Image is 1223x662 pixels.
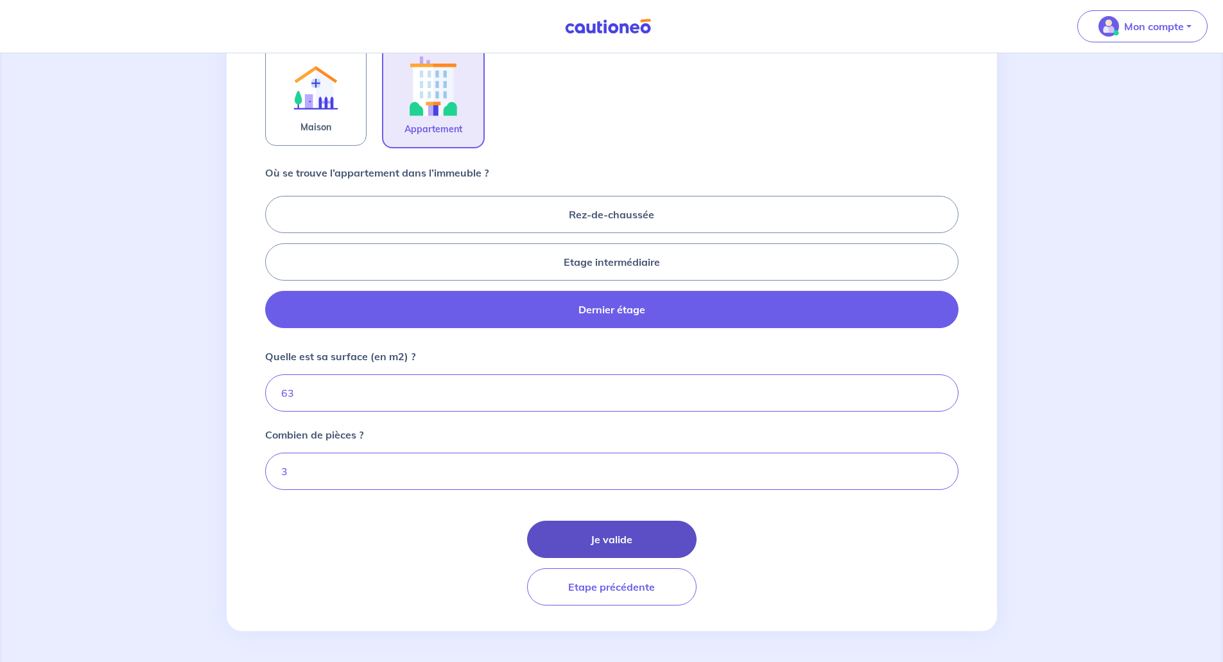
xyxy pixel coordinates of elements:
[265,374,958,412] input: Ex : 67
[1124,19,1184,34] p: Mon compte
[265,165,489,180] p: Où se trouve l’appartement dans l’immeuble ?
[560,19,656,35] img: Cautioneo
[281,49,351,119] img: illu_rent.svg
[404,121,462,137] span: Appartement
[265,427,363,442] p: Combien de pièces ?
[527,521,697,558] button: Je valide
[399,50,468,121] img: illu_apartment.svg
[265,349,415,364] p: Quelle est sa surface (en m2) ?
[265,243,958,281] label: Etage intermédiaire
[265,291,958,328] label: Dernier étage
[265,196,958,233] label: Rez-de-chaussée
[1098,16,1119,37] img: illu_account_valid_menu.svg
[1077,10,1208,42] button: illu_account_valid_menu.svgMon compte
[265,453,958,490] input: Ex: 1
[300,119,331,135] span: Maison
[527,568,697,605] button: Etape précédente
